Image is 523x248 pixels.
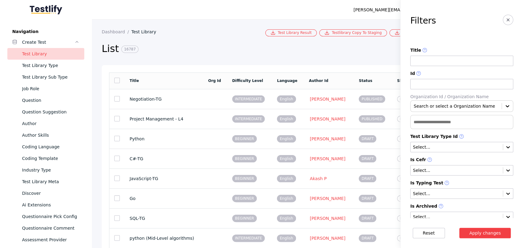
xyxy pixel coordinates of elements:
a: Discover [7,187,84,199]
a: Questionnaire Pick Config [7,211,84,222]
div: [PERSON_NAME][EMAIL_ADDRESS][PERSON_NAME][DOMAIN_NAME] [354,6,500,13]
section: C#-TG [130,156,198,161]
div: Test Library Type [22,62,79,69]
span: No [397,215,407,221]
section: Python [130,136,198,141]
section: SQL-TG [130,216,198,221]
span: English [277,95,296,103]
div: Test Library Sub Type [22,73,79,81]
div: Create Test [22,39,74,46]
a: Author [7,118,84,129]
label: Is Archived [410,204,513,209]
a: Test Library [7,48,84,60]
section: python (Mid-Level algorithms) [130,236,198,241]
span: No [397,156,407,162]
a: Testlibrary Copy To Staging [319,29,387,36]
span: DRAFT [359,195,376,202]
a: Test Library Result [265,29,317,36]
a: [PERSON_NAME] [309,196,346,201]
div: Questionnaire Pick Config [22,213,79,220]
div: Job Role [22,85,79,92]
a: [PERSON_NAME] [309,216,346,221]
a: Test Library [131,29,161,34]
a: Dashboard [102,29,131,34]
section: Negotiation-TG [130,97,198,102]
a: Akash P [309,176,328,181]
a: Language [277,79,297,83]
div: Industry Type [22,166,79,174]
span: DRAFT [359,235,376,242]
section: Go [130,196,198,201]
div: Coding Language [22,143,79,150]
a: Title [130,79,139,83]
a: Question [7,94,84,106]
div: Question Suggestion [22,108,79,116]
section: Project Management - L4 [130,117,198,121]
a: Coding Language [7,141,84,153]
label: Title [410,48,513,53]
button: Apply changes [459,228,511,238]
a: Author Id [309,79,328,83]
a: Coding Template [7,153,84,164]
label: Navigation [7,29,84,34]
a: Status [359,79,372,83]
span: English [277,135,296,143]
span: DRAFT [359,175,376,182]
span: English [277,115,296,123]
span: 16787 [121,46,138,53]
span: BEGINNER [232,155,257,162]
span: No [397,96,407,102]
a: Org Id [208,79,221,83]
a: [PERSON_NAME] [309,116,346,122]
div: Discover [22,190,79,197]
span: PUBLISHED [359,115,385,123]
a: Test Library Sub Type [7,71,84,83]
label: Test Library Type Id [410,134,513,139]
span: INTERMEDIATE [232,95,265,103]
a: Industry Type [7,164,84,176]
a: [PERSON_NAME] [309,96,346,102]
span: English [277,215,296,222]
a: Job Role [7,83,84,94]
a: Question Suggestion [7,106,84,118]
a: Questionnaire Comment [7,222,84,234]
div: Test Library [22,50,79,57]
img: Testlify - Backoffice [30,5,62,14]
span: No [397,116,407,122]
div: Coding Template [22,155,79,162]
h2: List [102,43,418,55]
span: DRAFT [359,215,376,222]
label: Is Cefr [410,157,513,163]
span: INTERMEDIATE [232,115,265,123]
a: Difficulty Level [232,79,263,83]
h3: Filters [410,16,436,26]
span: No [397,235,407,241]
label: Is Typing Test [410,180,513,186]
label: Organization Id / Organization Name [410,94,513,99]
div: Questionnaire Comment [22,224,79,232]
span: English [277,175,296,182]
span: BEGINNER [232,175,257,182]
section: JavaScript-TG [130,176,198,181]
a: Assessment Provider [7,234,84,246]
div: Author [22,120,79,127]
a: Show Overall Personality Score [397,79,462,83]
a: Test Library Meta [7,176,84,187]
span: English [277,195,296,202]
button: Reset [413,228,445,238]
div: Test Library Meta [22,178,79,185]
div: Author Skills [22,131,79,139]
div: Question [22,97,79,104]
label: Id [410,71,513,76]
a: [PERSON_NAME] [309,235,346,241]
div: Assessment Provider [22,236,79,243]
span: BEGINNER [232,215,257,222]
span: English [277,235,296,242]
span: No [397,136,407,142]
div: Ai Extensions [22,201,79,209]
span: BEGINNER [232,135,257,143]
span: No [397,195,407,202]
a: [PERSON_NAME] [309,136,346,142]
a: Bulk Csv Download [389,29,442,36]
a: Author Skills [7,129,84,141]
